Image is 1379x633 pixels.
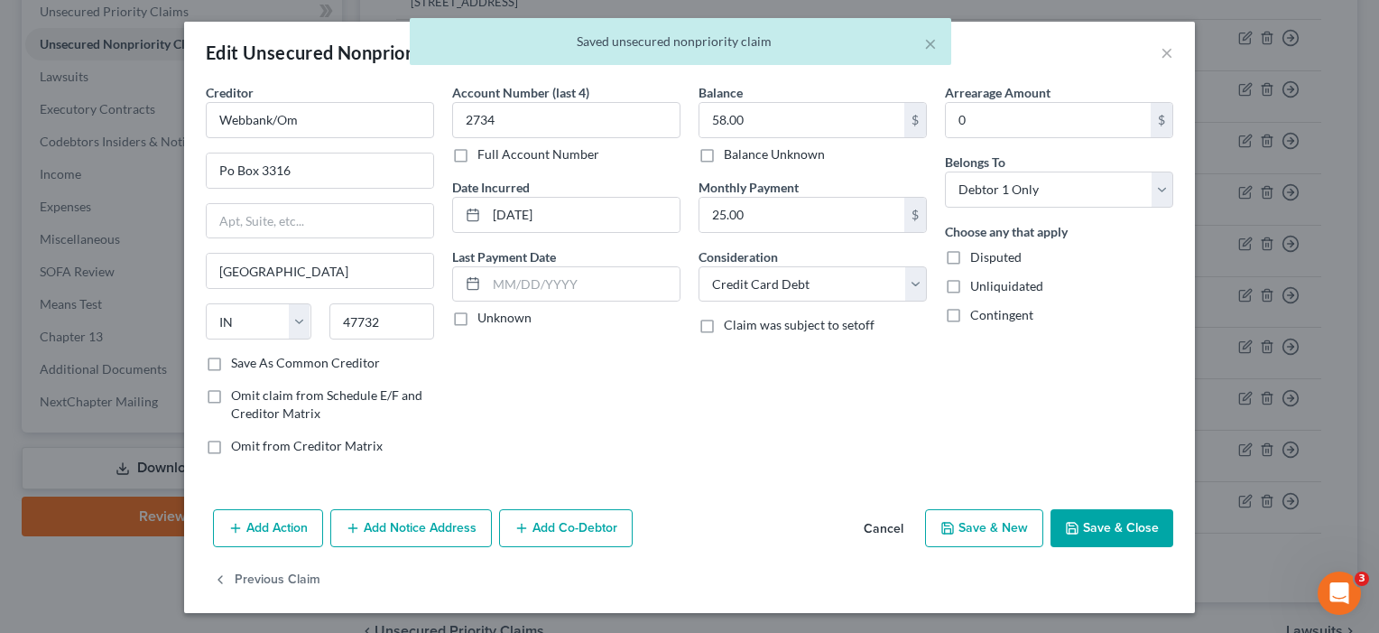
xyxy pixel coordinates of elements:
[970,278,1043,293] span: Unliquidated
[452,102,680,138] input: XXXX
[330,509,492,547] button: Add Notice Address
[970,249,1022,265] span: Disputed
[452,178,530,197] label: Date Incurred
[724,145,825,163] label: Balance Unknown
[213,562,320,600] button: Previous Claim
[231,354,380,372] label: Save As Common Creditor
[231,438,383,453] span: Omit from Creditor Matrix
[945,154,1005,170] span: Belongs To
[477,309,532,327] label: Unknown
[1050,509,1173,547] button: Save & Close
[904,198,926,232] div: $
[699,247,778,266] label: Consideration
[699,198,904,232] input: 0.00
[231,387,422,421] span: Omit claim from Schedule E/F and Creditor Matrix
[213,509,323,547] button: Add Action
[699,178,799,197] label: Monthly Payment
[452,247,556,266] label: Last Payment Date
[970,307,1033,322] span: Contingent
[945,83,1050,102] label: Arrearage Amount
[329,303,435,340] input: Enter zip...
[925,509,1043,547] button: Save & New
[904,103,926,137] div: $
[699,83,743,102] label: Balance
[849,511,918,547] button: Cancel
[724,317,875,332] span: Claim was subject to setoff
[946,103,1151,137] input: 0.00
[486,267,680,302] input: MM/DD/YYYY
[699,103,904,137] input: 0.00
[1151,103,1172,137] div: $
[1355,572,1369,586] span: 3
[207,154,433,188] input: Enter address...
[452,83,589,102] label: Account Number (last 4)
[945,222,1068,241] label: Choose any that apply
[424,33,937,51] div: Saved unsecured nonpriority claim
[924,33,937,54] button: ×
[207,254,433,288] input: Enter city...
[207,204,433,238] input: Apt, Suite, etc...
[486,198,680,232] input: MM/DD/YYYY
[1318,572,1361,615] iframe: Intercom live chat
[477,145,599,163] label: Full Account Number
[206,102,434,138] input: Search creditor by name...
[499,509,633,547] button: Add Co-Debtor
[206,85,254,100] span: Creditor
